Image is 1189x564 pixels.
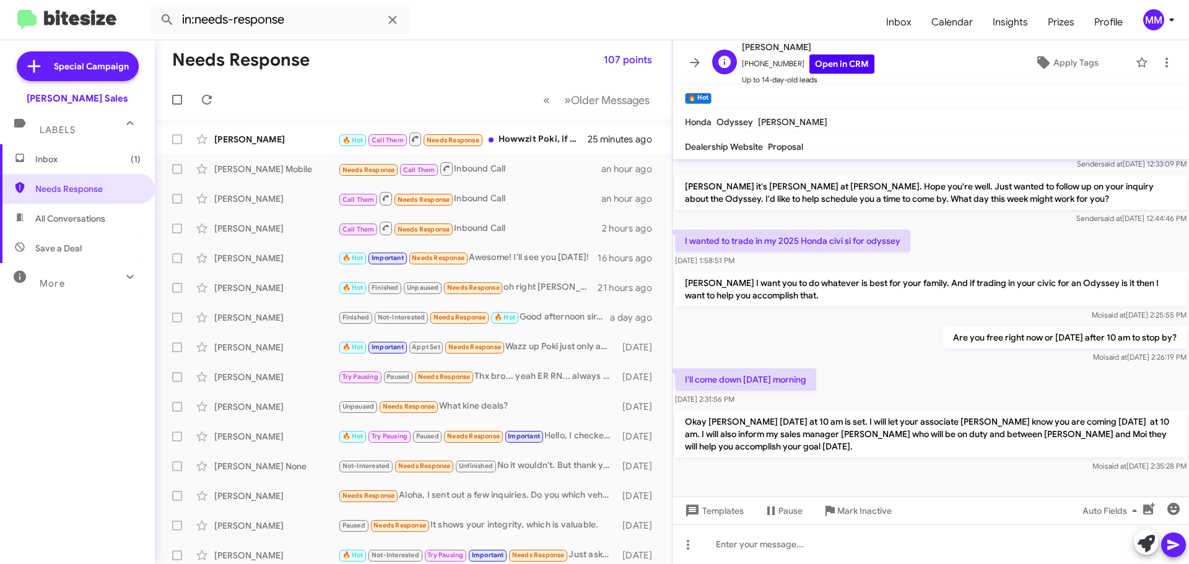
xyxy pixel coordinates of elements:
[214,549,338,562] div: [PERSON_NAME]
[35,212,105,225] span: All Conversations
[342,166,395,174] span: Needs Response
[564,92,571,108] span: »
[378,313,425,321] span: Not-Interested
[427,551,463,559] span: Try Pausing
[459,462,493,470] span: Unfinished
[616,401,662,413] div: [DATE]
[342,492,395,500] span: Needs Response
[594,49,662,71] button: 107 points
[214,341,338,354] div: [PERSON_NAME]
[372,343,404,351] span: Important
[921,4,983,40] a: Calendar
[742,74,874,86] span: Up to 14-day-old leads
[150,5,410,35] input: Search
[809,54,874,74] a: Open in CRM
[1092,310,1187,319] span: Moi [DATE] 2:25:55 PM
[214,401,338,413] div: [PERSON_NAME]
[536,87,657,113] nav: Page navigation example
[338,459,616,473] div: No it wouldn't. But thank you though.
[383,402,435,410] span: Needs Response
[338,370,616,384] div: Thx bro... yeah ER RN... always crazy busy... Ill be in touch. [GEOGRAPHIC_DATA]
[214,222,338,235] div: [PERSON_NAME]
[214,519,338,532] div: [PERSON_NAME]
[447,284,500,292] span: Needs Response
[433,313,486,321] span: Needs Response
[1073,500,1152,522] button: Auto Fields
[338,280,598,295] div: oh right [PERSON_NAME] no i didn't go [DATE] because someone bought the car [DATE] while i was at...
[1077,159,1187,168] span: Sender [DATE] 12:33:09 PM
[1143,9,1164,30] div: MM
[342,225,375,233] span: Call Them
[588,133,662,145] div: 25 minutes ago
[601,163,662,175] div: an hour ago
[943,326,1187,349] p: Are you free right now or [DATE] after 10 am to stop by?
[1133,9,1175,30] button: MM
[602,222,662,235] div: 2 hours ago
[673,500,754,522] button: Templates
[1076,214,1187,223] span: Sender [DATE] 12:44:46 PM
[758,116,827,128] span: [PERSON_NAME]
[768,141,803,152] span: Proposal
[172,50,310,70] h1: Needs Response
[338,548,616,562] div: Just asking if I do get a car would you know how much I would have to put down? Say I only have $...
[543,92,550,108] span: «
[372,284,399,292] span: Finished
[214,311,338,324] div: [PERSON_NAME]
[342,343,364,351] span: 🔥 Hot
[338,251,598,265] div: Awesome! I'll see you [DATE]!
[35,183,141,195] span: Needs Response
[35,242,82,254] span: Save a Deal
[983,4,1038,40] span: Insights
[742,40,874,54] span: [PERSON_NAME]
[557,87,657,113] button: Next
[536,87,557,113] button: Previous
[876,4,921,40] a: Inbox
[1003,51,1130,74] button: Apply Tags
[675,230,910,252] p: I wanted to trade in my 2025 Honda civi si for odyssey
[418,373,471,381] span: Needs Response
[675,394,734,404] span: [DATE] 2:31:56 PM
[372,432,407,440] span: Try Pausing
[754,500,812,522] button: Pause
[1100,214,1122,223] span: said at
[1038,4,1084,40] a: Prizes
[398,225,450,233] span: Needs Response
[508,432,540,440] span: Important
[407,284,439,292] span: Unpaused
[338,429,616,443] div: Hello, I checked this morning and it shows that the CRV was sold so we can cancel our appointment...
[675,410,1187,458] p: Okay [PERSON_NAME] [DATE] at 10 am is set. I will let your associate [PERSON_NAME] know you are c...
[610,311,662,324] div: a day ago
[214,163,338,175] div: [PERSON_NAME] Mobile
[17,51,139,81] a: Special Campaign
[616,341,662,354] div: [DATE]
[403,166,435,174] span: Call Them
[616,549,662,562] div: [DATE]
[604,49,652,71] span: 107 points
[214,133,338,145] div: [PERSON_NAME]
[338,518,616,532] div: It shows your integrity, which is valuable.
[472,551,504,559] span: Important
[1082,500,1142,522] span: Auto Fields
[372,551,419,559] span: Not-Interested
[716,116,753,128] span: Odyssey
[338,191,601,206] div: Inbound Call
[338,131,588,147] div: Howwzit Poki, if you can gimme a call back when you have a chance regarding the tundra on kona th...
[416,432,439,440] span: Paused
[616,371,662,383] div: [DATE]
[27,92,128,105] div: [PERSON_NAME] Sales
[342,284,364,292] span: 🔥 Hot
[1104,310,1126,319] span: said at
[338,488,616,503] div: Aloha, I sent out a few inquiries. Do you which vehicle it was?
[398,462,451,470] span: Needs Response
[742,54,874,74] span: [PHONE_NUMBER]
[598,252,662,264] div: 16 hours ago
[1084,4,1133,40] span: Profile
[214,252,338,264] div: [PERSON_NAME]
[598,282,662,294] div: 21 hours ago
[616,430,662,443] div: [DATE]
[214,371,338,383] div: [PERSON_NAME]
[675,175,1187,210] p: [PERSON_NAME] it's [PERSON_NAME] at [PERSON_NAME]. Hope you're well. Just wanted to follow up on ...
